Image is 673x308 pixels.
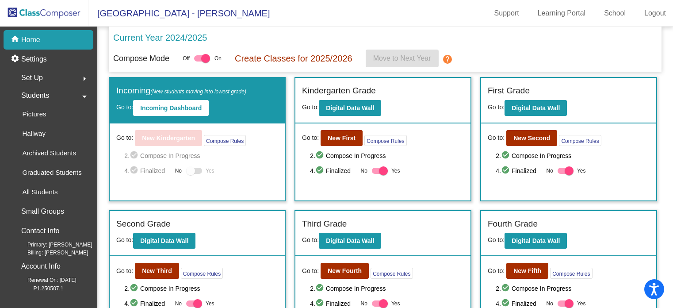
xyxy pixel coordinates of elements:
[501,283,512,294] mat-icon: check_circle
[315,283,326,294] mat-icon: check_circle
[302,266,319,276] span: Go to:
[637,6,673,20] a: Logout
[505,100,567,116] button: Digital Data Wall
[547,167,553,175] span: No
[326,104,374,112] b: Digital Data Wall
[505,233,567,249] button: Digital Data Wall
[577,166,586,176] span: Yes
[315,150,326,161] mat-icon: check_circle
[328,267,362,274] b: New Fourth
[116,236,133,243] span: Go to:
[22,187,57,197] p: All Students
[328,135,356,142] b: New First
[22,109,46,119] p: Pictures
[319,100,381,116] button: Digital Data Wall
[488,236,505,243] span: Go to:
[142,135,195,142] b: New Kindergarten
[488,104,505,111] span: Go to:
[21,260,61,273] p: Account Info
[181,268,223,279] button: Compose Rules
[391,166,400,176] span: Yes
[79,91,90,102] mat-icon: arrow_drop_down
[513,135,550,142] b: New Second
[11,35,21,45] mat-icon: home
[547,300,553,308] span: No
[235,52,352,65] p: Create Classes for 2025/2026
[130,166,140,176] mat-icon: check_circle
[302,133,319,142] span: Go to:
[310,283,464,294] span: 2. Compose In Progress
[597,6,633,20] a: School
[364,135,406,146] button: Compose Rules
[140,237,188,244] b: Digital Data Wall
[214,54,222,62] span: On
[506,130,557,146] button: New Second
[501,166,512,176] mat-icon: check_circle
[512,104,560,112] b: Digital Data Wall
[116,85,246,97] label: Incoming
[124,283,278,294] span: 2. Compose In Progress
[373,54,431,62] span: Move to Next Year
[513,267,541,274] b: New Fifth
[116,133,133,142] span: Go to:
[302,85,376,97] label: Kindergarten Grade
[302,218,347,231] label: Third Grade
[133,100,209,116] button: Incoming Dashboard
[366,50,439,67] button: Move to Next Year
[488,133,505,142] span: Go to:
[22,148,76,158] p: Archived Students
[175,300,182,308] span: No
[442,54,453,65] mat-icon: help
[183,54,190,62] span: Off
[175,167,182,175] span: No
[310,166,356,176] span: 4. Finalized
[488,266,505,276] span: Go to:
[315,166,326,176] mat-icon: check_circle
[79,73,90,84] mat-icon: arrow_right
[487,6,526,20] a: Support
[321,130,363,146] button: New First
[150,89,246,95] span: (New students moving into lowest grade)
[21,89,49,102] span: Students
[124,166,170,176] span: 4. Finalized
[488,85,530,97] label: First Grade
[135,263,179,279] button: New Third
[22,167,81,178] p: Graduated Students
[21,54,47,65] p: Settings
[371,268,413,279] button: Compose Rules
[496,150,650,161] span: 2. Compose In Progress
[142,267,172,274] b: New Third
[116,104,133,111] span: Go to:
[22,128,46,139] p: Hallway
[559,135,601,146] button: Compose Rules
[488,218,538,231] label: Fourth Grade
[310,150,464,161] span: 2. Compose In Progress
[204,135,246,146] button: Compose Rules
[130,283,140,294] mat-icon: check_circle
[13,241,92,249] span: Primary: [PERSON_NAME]
[512,237,560,244] b: Digital Data Wall
[302,104,319,111] span: Go to:
[124,150,278,161] span: 2. Compose In Progress
[13,276,76,284] span: Renewal On: [DATE]
[496,283,650,294] span: 2. Compose In Progress
[21,35,40,45] p: Home
[113,31,207,44] p: Current Year 2024/2025
[130,150,140,161] mat-icon: check_circle
[206,166,214,176] span: Yes
[21,205,64,218] p: Small Groups
[21,225,59,237] p: Contact Info
[302,236,319,243] span: Go to:
[13,249,88,257] span: Billing: [PERSON_NAME]
[116,266,133,276] span: Go to:
[506,263,548,279] button: New Fifth
[361,300,367,308] span: No
[135,130,202,146] button: New Kindergarten
[501,150,512,161] mat-icon: check_circle
[113,53,169,65] p: Compose Mode
[496,166,542,176] span: 4. Finalized
[21,72,43,84] span: Set Up
[133,233,195,249] button: Digital Data Wall
[88,6,270,20] span: [GEOGRAPHIC_DATA] - [PERSON_NAME]
[361,167,367,175] span: No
